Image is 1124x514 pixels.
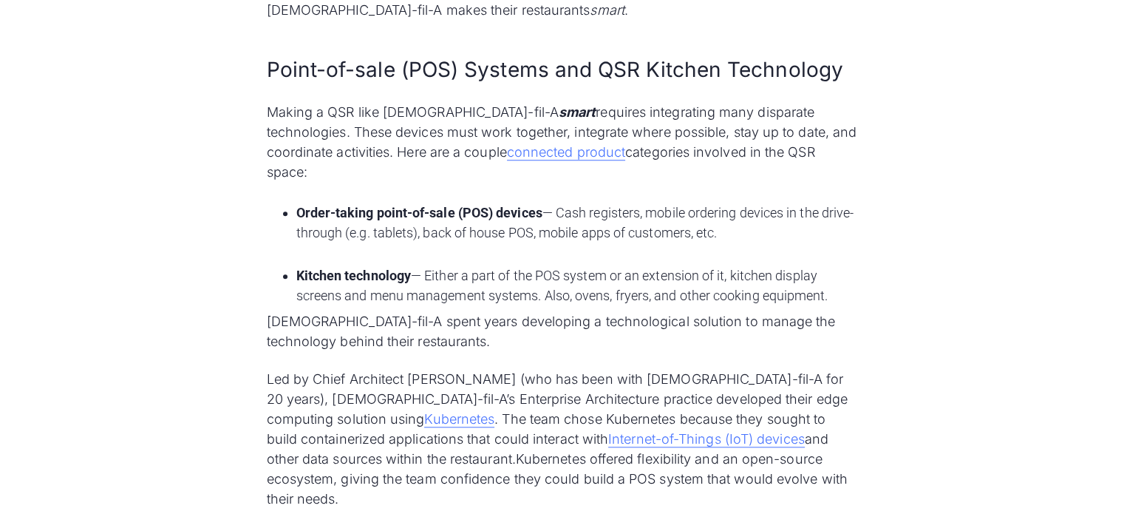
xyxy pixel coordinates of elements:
[296,205,542,220] strong: Order-taking point-of-sale (POS) devices
[590,2,624,18] em: smart
[559,104,596,120] em: smart
[608,431,805,447] a: Internet-of-Things (IoT) devices
[267,311,858,351] p: [DEMOGRAPHIC_DATA]-fil-A spent years developing a technological solution to manage the technology...
[296,266,858,305] li: — Either a part of the POS system or an extension of it, kitchen display screens and menu managem...
[267,369,858,509] p: Led by Chief Architect [PERSON_NAME] (who has been with [DEMOGRAPHIC_DATA]-fil-A for 20 years), [...
[296,268,411,283] strong: Kitchen technology
[296,203,858,263] li: — Cash registers, mobile ordering devices in the drive-through (e.g. tablets), back of house POS,...
[507,144,625,160] a: connected product
[267,102,858,182] p: Making a QSR like [DEMOGRAPHIC_DATA]-fil-A requires integrating many disparate technologies. Thes...
[267,55,858,84] h2: Point-of-sale (POS) Systems and QSR Kitchen Technology
[424,411,494,427] a: Kubernetes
